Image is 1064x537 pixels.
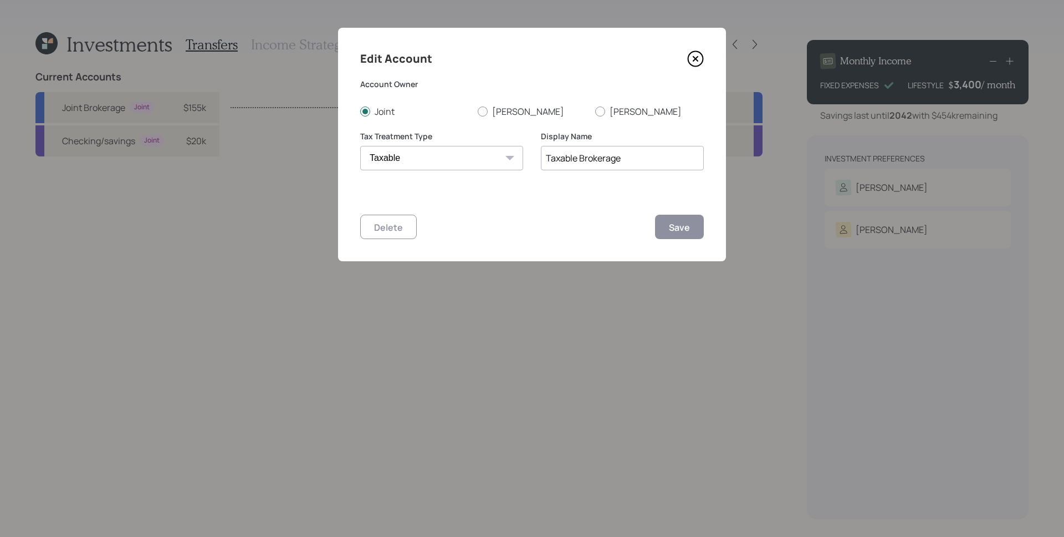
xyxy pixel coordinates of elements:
label: Account Owner [360,79,704,90]
label: Tax Treatment Type [360,131,523,142]
label: [PERSON_NAME] [478,105,586,118]
label: Joint [360,105,469,118]
div: Save [669,221,690,234]
label: Display Name [541,131,704,142]
label: [PERSON_NAME] [595,105,704,118]
button: Save [655,215,704,239]
h4: Edit Account [360,50,432,68]
button: Delete [360,215,417,239]
div: Delete [374,221,403,234]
